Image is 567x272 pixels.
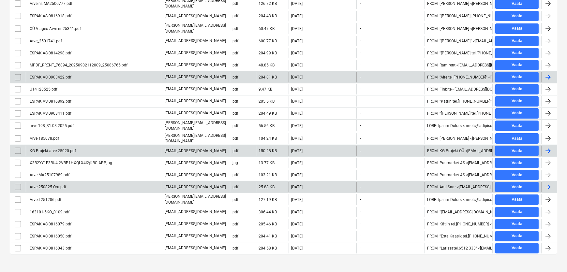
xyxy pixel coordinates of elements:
[359,74,362,80] span: -
[233,1,239,6] div: pdf
[359,62,362,68] span: -
[29,149,76,153] div: KG Projekt arve 25020.pdf
[495,133,539,144] button: Vaata
[291,161,303,165] div: [DATE]
[512,49,522,57] div: Vaata
[29,136,59,141] div: Arve 185078.pdf
[29,234,71,238] div: ESPAK AS 0816050.pdf
[495,170,539,180] button: Vaata
[291,246,303,251] div: [DATE]
[512,232,522,240] div: Vaata
[359,184,362,190] span: -
[259,87,273,92] div: 9.47 KB
[359,86,362,92] span: -
[291,234,303,238] div: [DATE]
[495,207,539,217] button: Vaata
[512,220,522,228] div: Vaata
[29,99,71,104] div: ESPAK AS 0816892.pdf
[291,210,303,214] div: [DATE]
[291,99,303,104] div: [DATE]
[233,197,239,202] div: pdf
[165,50,226,56] p: [EMAIL_ADDRESS][DOMAIN_NAME]
[291,1,303,6] div: [DATE]
[259,246,277,251] div: 204.58 KB
[233,246,239,251] div: pdf
[233,234,239,238] div: pdf
[512,97,522,105] div: Vaata
[233,63,239,67] div: pdf
[29,185,66,189] div: Arve 250825-Oru.pdf
[259,161,275,165] div: 13.77 KB
[359,13,362,19] span: -
[512,183,522,191] div: Vaata
[495,219,539,229] button: Vaata
[259,111,277,116] div: 204.49 KB
[495,108,539,119] button: Vaata
[29,39,62,43] div: Arve_2501741.pdf
[165,221,226,227] p: [EMAIL_ADDRESS][DOMAIN_NAME]
[359,1,362,7] span: -
[359,221,362,227] span: -
[512,122,522,130] div: Vaata
[259,1,277,6] div: 126.72 KB
[291,173,303,177] div: [DATE]
[233,26,239,31] div: pdf
[512,85,522,93] div: Vaata
[495,158,539,168] button: Vaata
[512,244,522,252] div: Vaata
[233,99,239,104] div: pdf
[495,72,539,82] button: Vaata
[233,111,239,116] div: pdf
[165,184,226,190] p: [EMAIL_ADDRESS][DOMAIN_NAME]
[512,171,522,179] div: Vaata
[165,172,226,178] p: [EMAIL_ADDRESS][DOMAIN_NAME]
[233,75,239,79] div: pdf
[165,233,226,239] p: [EMAIL_ADDRESS][DOMAIN_NAME]
[534,241,567,272] iframe: Chat Widget
[165,245,226,251] p: [EMAIL_ADDRESS][DOMAIN_NAME]
[259,51,277,55] div: 204.99 KB
[29,87,57,92] div: U14128525.pdf
[259,99,275,104] div: 205.5 KB
[233,149,239,153] div: pdf
[233,210,239,214] div: pdf
[359,136,362,141] span: -
[359,172,362,178] span: -
[359,26,362,31] span: -
[259,197,277,202] div: 127.19 KB
[29,1,72,6] div: Arve nr. MA2500777.pdf
[291,75,303,79] div: [DATE]
[495,60,539,70] button: Vaata
[495,231,539,241] button: Vaata
[359,123,362,128] span: -
[165,86,226,92] p: [EMAIL_ADDRESS][DOMAIN_NAME]
[359,245,362,251] span: -
[259,149,277,153] div: 150.28 KB
[165,74,226,80] p: [EMAIL_ADDRESS][DOMAIN_NAME]
[512,159,522,167] div: Vaata
[29,14,71,18] div: ESPAK AS 0816918.pdf
[259,123,275,128] div: 56.56 KB
[291,51,303,55] div: [DATE]
[291,63,303,67] div: [DATE]
[29,123,74,128] div: arve-198_31.08.2025.pdf
[259,75,277,79] div: 204.81 KB
[29,173,69,177] div: Arve MA25107989.pdf
[512,147,522,155] div: Vaata
[259,222,277,226] div: 205.46 KB
[495,36,539,46] button: Vaata
[512,25,522,32] div: Vaata
[359,197,362,202] span: -
[259,136,277,141] div: 104.24 KB
[259,210,277,214] div: 306.44 KB
[359,98,362,104] span: -
[291,111,303,116] div: [DATE]
[29,161,112,165] div: X3B2YY1F3RU4.2VBP1HXQLX4I2@BC-APP.jpg
[259,173,277,177] div: 103.21 KB
[165,98,226,104] p: [EMAIL_ADDRESS][DOMAIN_NAME]
[495,146,539,156] button: Vaata
[359,110,362,116] span: -
[259,26,275,31] div: 60.47 KB
[512,109,522,117] div: Vaata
